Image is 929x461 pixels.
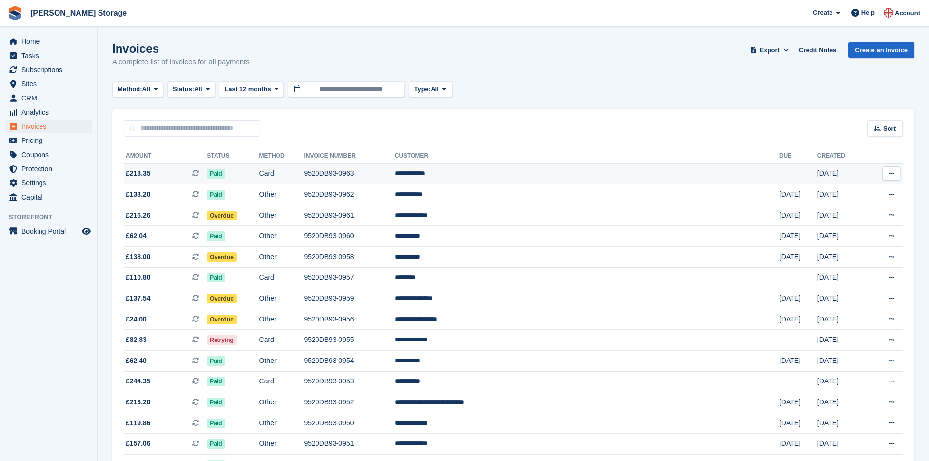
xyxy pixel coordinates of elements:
[304,288,395,309] td: 9520DB93-0959
[760,45,780,55] span: Export
[304,434,395,455] td: 9520DB93-0951
[5,148,92,161] a: menu
[259,413,304,434] td: Other
[883,124,896,134] span: Sort
[21,224,80,238] span: Booking Portal
[779,184,817,205] td: [DATE]
[167,81,215,98] button: Status: All
[779,434,817,455] td: [DATE]
[817,392,867,413] td: [DATE]
[21,148,80,161] span: Coupons
[126,418,151,428] span: £119.86
[817,434,867,455] td: [DATE]
[304,413,395,434] td: 9520DB93-0950
[779,226,817,247] td: [DATE]
[848,42,914,58] a: Create an Invoice
[126,314,147,324] span: £24.00
[207,377,225,386] span: Paid
[795,42,840,58] a: Credit Notes
[431,84,439,94] span: All
[126,335,147,345] span: £82.83
[779,309,817,330] td: [DATE]
[112,81,163,98] button: Method: All
[259,267,304,288] td: Card
[259,247,304,268] td: Other
[304,351,395,372] td: 9520DB93-0954
[21,105,80,119] span: Analytics
[5,120,92,133] a: menu
[207,211,237,220] span: Overdue
[21,176,80,190] span: Settings
[126,293,151,303] span: £137.54
[21,49,80,62] span: Tasks
[259,226,304,247] td: Other
[259,205,304,226] td: Other
[259,184,304,205] td: Other
[817,371,867,392] td: [DATE]
[817,309,867,330] td: [DATE]
[817,351,867,372] td: [DATE]
[779,205,817,226] td: [DATE]
[5,91,92,105] a: menu
[304,267,395,288] td: 9520DB93-0957
[779,148,817,164] th: Due
[259,309,304,330] td: Other
[884,8,893,18] img: John Baker
[126,397,151,407] span: £213.20
[748,42,791,58] button: Export
[142,84,151,94] span: All
[124,148,207,164] th: Amount
[304,163,395,184] td: 9520DB93-0963
[126,252,151,262] span: £138.00
[304,330,395,351] td: 9520DB93-0955
[126,376,151,386] span: £244.35
[112,42,250,55] h1: Invoices
[259,288,304,309] td: Other
[5,77,92,91] a: menu
[813,8,832,18] span: Create
[259,163,304,184] td: Card
[207,148,259,164] th: Status
[817,205,867,226] td: [DATE]
[21,162,80,176] span: Protection
[80,225,92,237] a: Preview store
[5,35,92,48] a: menu
[779,392,817,413] td: [DATE]
[126,168,151,179] span: £218.35
[304,226,395,247] td: 9520DB93-0960
[207,169,225,179] span: Paid
[207,190,225,200] span: Paid
[21,91,80,105] span: CRM
[224,84,271,94] span: Last 12 months
[207,335,237,345] span: Retrying
[5,162,92,176] a: menu
[304,247,395,268] td: 9520DB93-0958
[779,288,817,309] td: [DATE]
[5,190,92,204] a: menu
[126,189,151,200] span: £133.20
[207,273,225,282] span: Paid
[304,392,395,413] td: 9520DB93-0952
[817,288,867,309] td: [DATE]
[304,205,395,226] td: 9520DB93-0961
[304,371,395,392] td: 9520DB93-0953
[207,315,237,324] span: Overdue
[259,148,304,164] th: Method
[5,224,92,238] a: menu
[207,398,225,407] span: Paid
[219,81,284,98] button: Last 12 months
[5,63,92,77] a: menu
[817,267,867,288] td: [DATE]
[779,413,817,434] td: [DATE]
[779,247,817,268] td: [DATE]
[259,330,304,351] td: Card
[259,392,304,413] td: Other
[21,77,80,91] span: Sites
[21,35,80,48] span: Home
[304,184,395,205] td: 9520DB93-0962
[817,413,867,434] td: [DATE]
[126,356,147,366] span: £62.40
[207,252,237,262] span: Overdue
[304,309,395,330] td: 9520DB93-0956
[304,148,395,164] th: Invoice Number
